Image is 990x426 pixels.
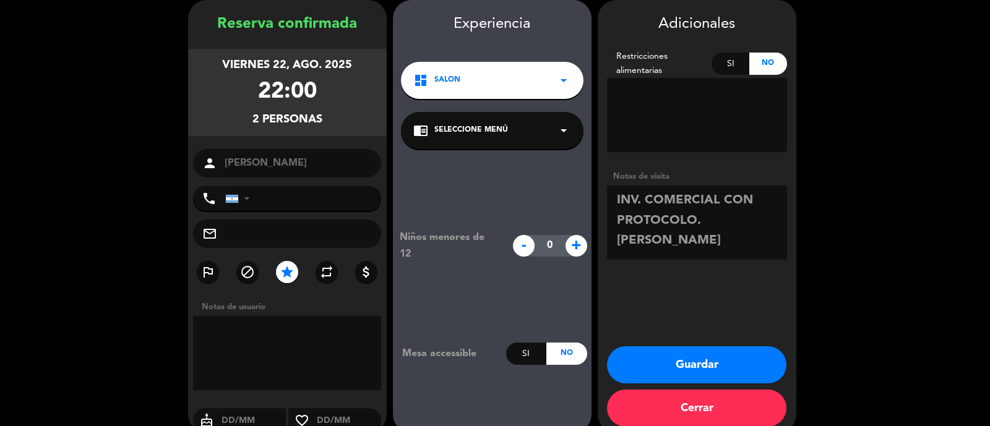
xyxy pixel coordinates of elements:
div: Experiencia [393,12,592,36]
i: repeat [319,265,334,279]
i: person [202,156,217,171]
i: arrow_drop_down [556,123,571,138]
span: + [566,235,587,257]
button: Guardar [607,346,786,383]
span: SALON [434,74,460,87]
i: star [280,265,295,279]
div: No [546,343,587,365]
div: Mesa accessible [393,346,506,362]
span: - [513,235,535,257]
div: Adicionales [607,12,787,36]
div: Restricciones alimentarias [607,49,712,78]
i: phone [202,191,217,206]
div: Si [712,53,749,75]
i: outlined_flag [200,265,215,279]
i: dashboard [413,73,428,88]
div: 22:00 [258,74,317,111]
span: Seleccione Menú [434,124,508,137]
div: No [749,53,787,75]
div: Argentina: +54 [226,187,254,210]
div: Notas de visita [607,170,787,183]
div: Niños menores de 12 [390,229,506,262]
div: Si [506,343,546,365]
i: block [240,265,255,279]
i: arrow_drop_down [556,73,571,88]
i: chrome_reader_mode [413,123,428,138]
i: attach_money [359,265,374,279]
div: Reserva confirmada [188,12,387,36]
div: 2 personas [252,111,322,129]
div: viernes 22, ago. 2025 [222,56,352,74]
div: Notas de usuario [196,300,387,313]
i: mail_outline [202,226,217,241]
